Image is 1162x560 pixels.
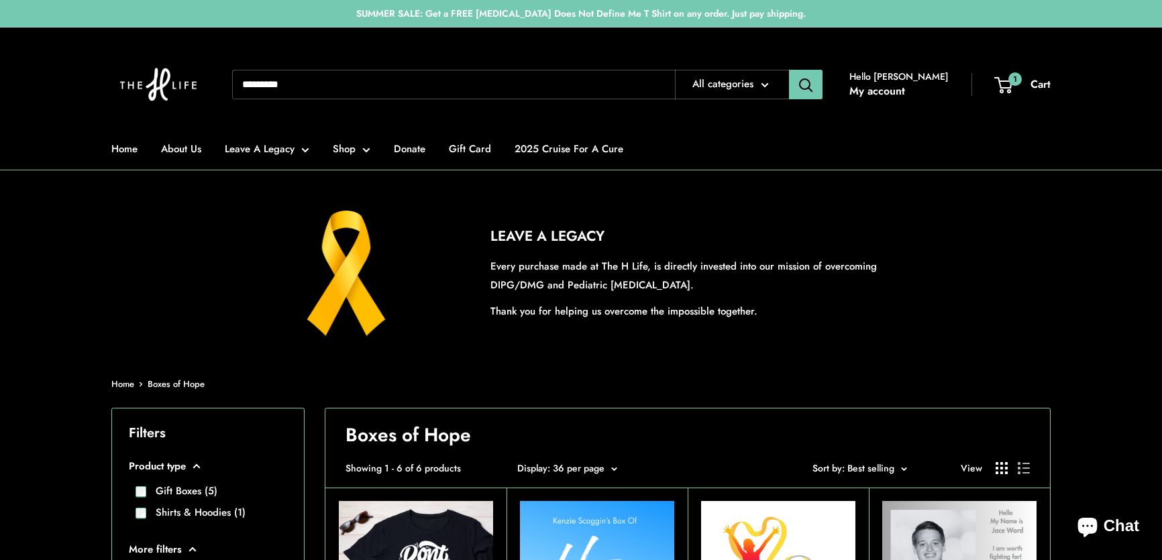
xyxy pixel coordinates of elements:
[129,540,287,559] button: More filters
[1031,76,1051,92] span: Cart
[515,139,623,158] a: 2025 Cruise For A Cure
[849,68,949,85] span: Hello [PERSON_NAME]
[961,459,982,477] span: View
[812,461,894,475] span: Sort by: Best selling
[146,484,217,499] label: Gift Boxes (5)
[996,74,1051,95] a: 1 Cart
[111,378,134,390] a: Home
[161,139,201,158] a: About Us
[789,70,823,99] button: Search
[232,70,675,99] input: Search...
[129,457,287,475] button: Product type
[517,461,604,475] span: Display: 36 per page
[333,139,370,158] a: Shop
[394,139,425,158] a: Donate
[1008,72,1022,85] span: 1
[849,81,905,101] a: My account
[490,226,910,247] h2: LEAVE A LEGACY
[146,505,246,520] label: Shirts & Hoodies (1)
[490,257,910,294] p: Every purchase made at The H Life, is directly invested into our mission of overcoming DIPG/DMG a...
[111,376,205,392] nav: Breadcrumb
[996,462,1008,474] button: Display products as grid
[148,378,205,390] a: Boxes of Hope
[1018,462,1030,474] button: Display products as list
[111,139,138,158] a: Home
[490,302,910,321] p: Thank you for helping us overcome the impossible together.
[346,459,461,477] span: Showing 1 - 6 of 6 products
[129,421,287,445] p: Filters
[449,139,491,158] a: Gift Card
[812,459,907,477] button: Sort by: Best selling
[346,422,1030,449] h1: Boxes of Hope
[225,139,309,158] a: Leave A Legacy
[517,459,617,477] button: Display: 36 per page
[1065,506,1151,549] inbox-online-store-chat: Shopify online store chat
[111,41,205,128] img: The H Life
